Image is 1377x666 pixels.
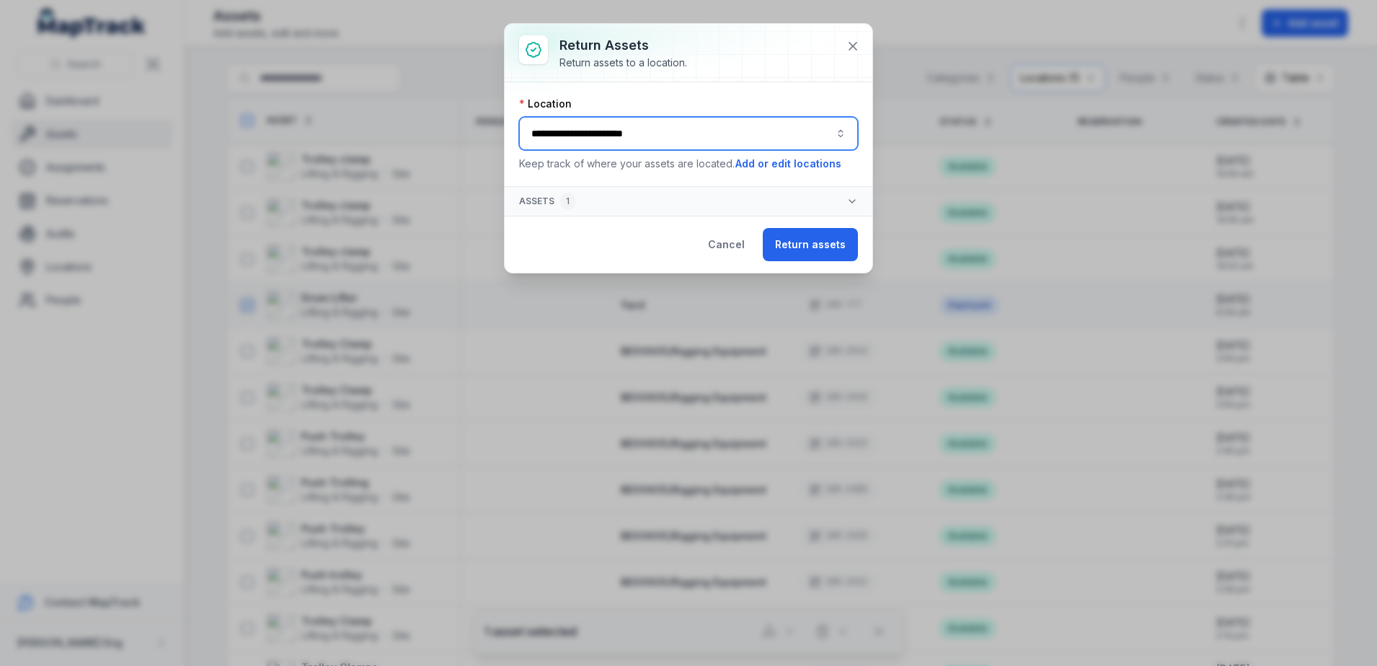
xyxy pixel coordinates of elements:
button: Assets1 [505,187,872,216]
div: 1 [560,193,575,210]
label: Location [519,97,572,111]
button: Add or edit locations [735,156,842,172]
div: Return assets to a location. [559,56,687,70]
button: Return assets [763,228,858,261]
h3: Return assets [559,35,687,56]
span: Assets [519,193,575,210]
button: Cancel [696,228,757,261]
p: Keep track of where your assets are located. [519,156,858,172]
